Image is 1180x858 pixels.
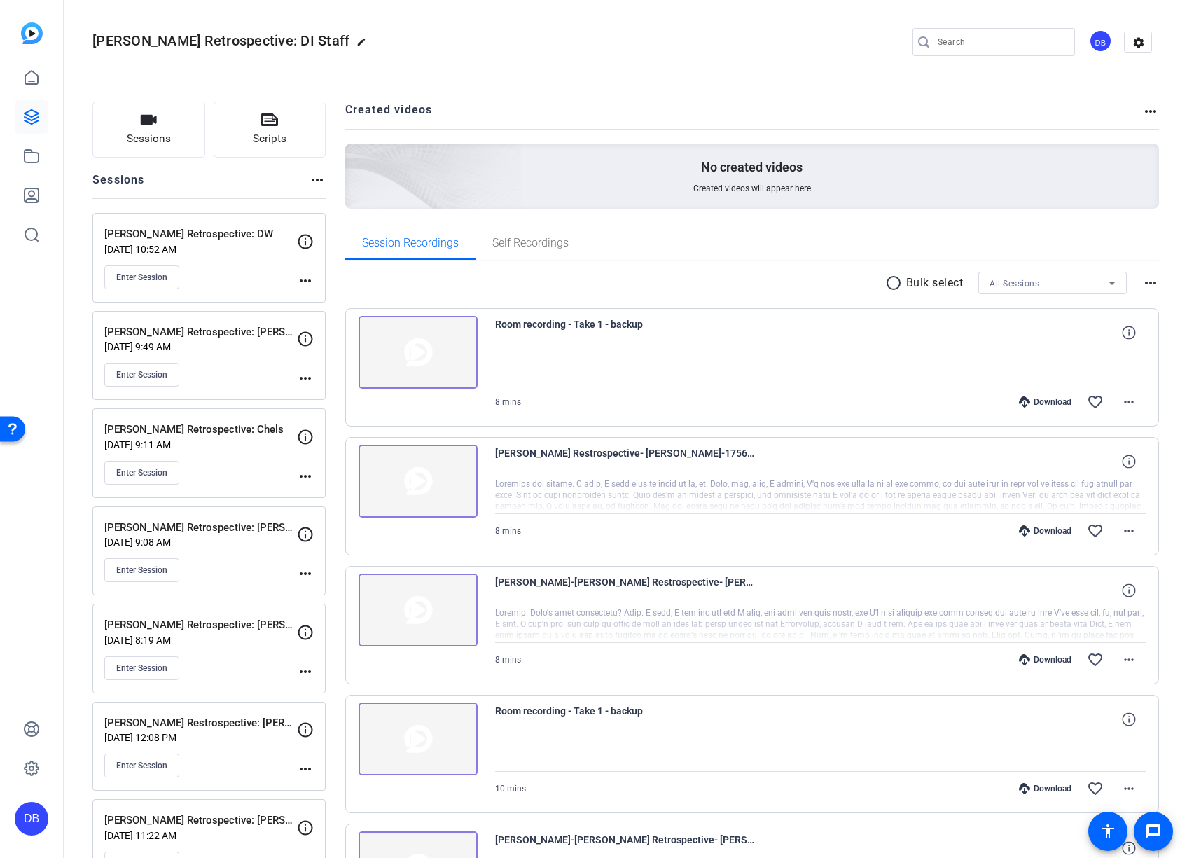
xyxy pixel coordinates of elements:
[495,397,521,407] span: 8 mins
[104,617,297,633] p: [PERSON_NAME] Retrospective: [PERSON_NAME]
[104,732,297,743] p: [DATE] 12:08 PM
[1087,651,1104,668] mat-icon: favorite_border
[297,663,314,680] mat-icon: more_horiz
[297,370,314,387] mat-icon: more_horiz
[104,265,179,289] button: Enter Session
[104,520,297,536] p: [PERSON_NAME] Retrospective: [PERSON_NAME]
[104,363,179,387] button: Enter Session
[297,565,314,582] mat-icon: more_horiz
[495,526,521,536] span: 8 mins
[1120,523,1137,539] mat-icon: more_horiz
[938,34,1064,50] input: Search
[1087,780,1104,797] mat-icon: favorite_border
[1012,783,1078,794] div: Download
[1099,823,1116,840] mat-icon: accessibility
[495,703,754,736] span: Room recording - Take 1 - backup
[495,445,754,478] span: [PERSON_NAME] Restrospective- [PERSON_NAME]-1756128661212-webcam
[1120,394,1137,410] mat-icon: more_horiz
[116,663,167,674] span: Enter Session
[104,635,297,646] p: [DATE] 8:19 AM
[359,445,478,518] img: thumb-nail
[693,183,811,194] span: Created videos will appear here
[104,537,297,548] p: [DATE] 9:08 AM
[104,656,179,680] button: Enter Session
[1012,396,1078,408] div: Download
[990,279,1039,289] span: All Sessions
[1012,654,1078,665] div: Download
[297,272,314,289] mat-icon: more_horiz
[92,172,145,198] h2: Sessions
[495,655,521,665] span: 8 mins
[116,272,167,283] span: Enter Session
[92,102,205,158] button: Sessions
[345,102,1143,129] h2: Created videos
[116,760,167,771] span: Enter Session
[214,102,326,158] button: Scripts
[362,237,459,249] span: Session Recordings
[104,324,297,340] p: [PERSON_NAME] Retrospective: [PERSON_NAME]
[495,574,754,607] span: [PERSON_NAME]-[PERSON_NAME] Restrospective- [PERSON_NAME]-1756128663673-webcam
[1120,780,1137,797] mat-icon: more_horiz
[104,558,179,582] button: Enter Session
[104,422,297,438] p: [PERSON_NAME] Retrospective: Chels
[104,812,297,829] p: [PERSON_NAME] Retrospective: [PERSON_NAME]
[1012,525,1078,537] div: Download
[359,574,478,646] img: thumb-nail
[116,369,167,380] span: Enter Session
[1087,523,1104,539] mat-icon: favorite_border
[359,703,478,775] img: thumb-nail
[309,172,326,188] mat-icon: more_horiz
[104,715,297,731] p: [PERSON_NAME] Restrospective: [PERSON_NAME]
[116,467,167,478] span: Enter Session
[495,784,526,794] span: 10 mins
[906,275,964,291] p: Bulk select
[253,131,286,147] span: Scripts
[92,32,349,49] span: [PERSON_NAME] Retrospective: DI Staff
[1142,103,1159,120] mat-icon: more_horiz
[1125,32,1153,53] mat-icon: settings
[359,316,478,389] img: thumb-nail
[1120,651,1137,668] mat-icon: more_horiz
[701,159,803,176] p: No created videos
[297,468,314,485] mat-icon: more_horiz
[1089,29,1113,54] ngx-avatar: David Breisch
[21,22,43,44] img: blue-gradient.svg
[104,226,297,242] p: [PERSON_NAME] Retrospective: DW
[1089,29,1112,53] div: DB
[104,754,179,777] button: Enter Session
[116,565,167,576] span: Enter Session
[104,341,297,352] p: [DATE] 9:49 AM
[104,439,297,450] p: [DATE] 9:11 AM
[188,5,522,309] img: Creted videos background
[495,316,754,350] span: Room recording - Take 1 - backup
[104,244,297,255] p: [DATE] 10:52 AM
[104,830,297,841] p: [DATE] 11:22 AM
[104,461,179,485] button: Enter Session
[885,275,906,291] mat-icon: radio_button_unchecked
[1142,275,1159,291] mat-icon: more_horiz
[15,802,48,836] div: DB
[356,37,373,54] mat-icon: edit
[492,237,569,249] span: Self Recordings
[1145,823,1162,840] mat-icon: message
[127,131,171,147] span: Sessions
[1087,394,1104,410] mat-icon: favorite_border
[297,761,314,777] mat-icon: more_horiz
